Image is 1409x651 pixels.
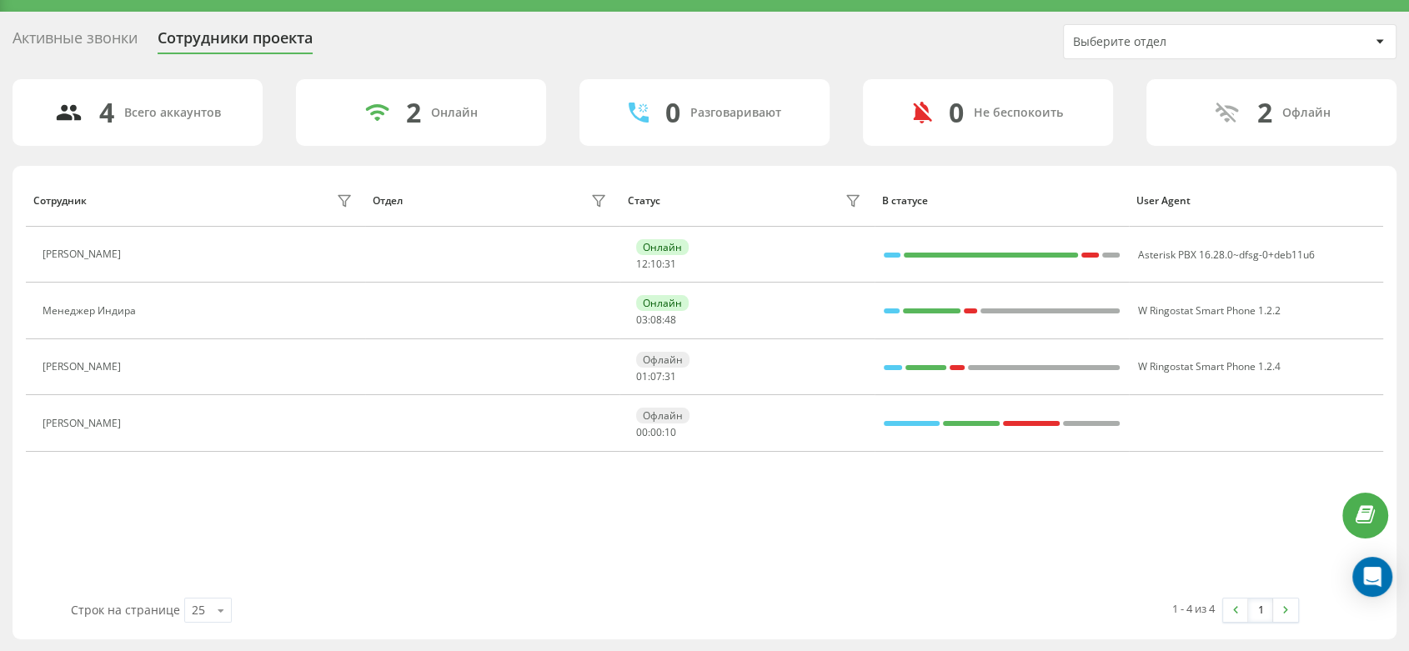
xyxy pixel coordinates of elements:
[1172,600,1215,617] div: 1 - 4 из 4
[636,371,676,383] div: : :
[33,195,87,207] div: Сотрудник
[974,106,1063,120] div: Не беспокоить
[665,97,680,128] div: 0
[43,248,125,260] div: [PERSON_NAME]
[43,418,125,429] div: [PERSON_NAME]
[124,106,221,120] div: Всего аккаунтов
[636,408,689,423] div: Офлайн
[664,425,676,439] span: 10
[636,239,689,255] div: Онлайн
[690,106,781,120] div: Разговаривают
[664,313,676,327] span: 48
[43,305,140,317] div: Менеджер Индира
[636,295,689,311] div: Онлайн
[650,257,662,271] span: 10
[636,369,648,383] span: 01
[99,97,114,128] div: 4
[636,313,648,327] span: 03
[192,602,205,618] div: 25
[650,425,662,439] span: 00
[1352,557,1392,597] div: Open Intercom Messenger
[1073,35,1272,49] div: Выберите отдел
[628,195,660,207] div: Статус
[1282,106,1331,120] div: Офлайн
[43,361,125,373] div: [PERSON_NAME]
[949,97,964,128] div: 0
[650,313,662,327] span: 08
[636,427,676,438] div: : :
[71,602,180,618] span: Строк на странице
[431,106,478,120] div: Онлайн
[664,257,676,271] span: 31
[1138,248,1315,262] span: Asterisk PBX 16.28.0~dfsg-0+deb11u6
[664,369,676,383] span: 31
[13,29,138,55] div: Активные звонки
[636,257,648,271] span: 12
[650,369,662,383] span: 07
[1138,359,1281,373] span: W Ringostat Smart Phone 1.2.4
[373,195,403,207] div: Отдел
[882,195,1121,207] div: В статусе
[636,352,689,368] div: Офлайн
[406,97,421,128] div: 2
[636,314,676,326] div: : :
[1257,97,1272,128] div: 2
[1248,598,1273,622] a: 1
[1138,303,1281,318] span: W Ringostat Smart Phone 1.2.2
[636,258,676,270] div: : :
[158,29,313,55] div: Сотрудники проекта
[1136,195,1375,207] div: User Agent
[636,425,648,439] span: 00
